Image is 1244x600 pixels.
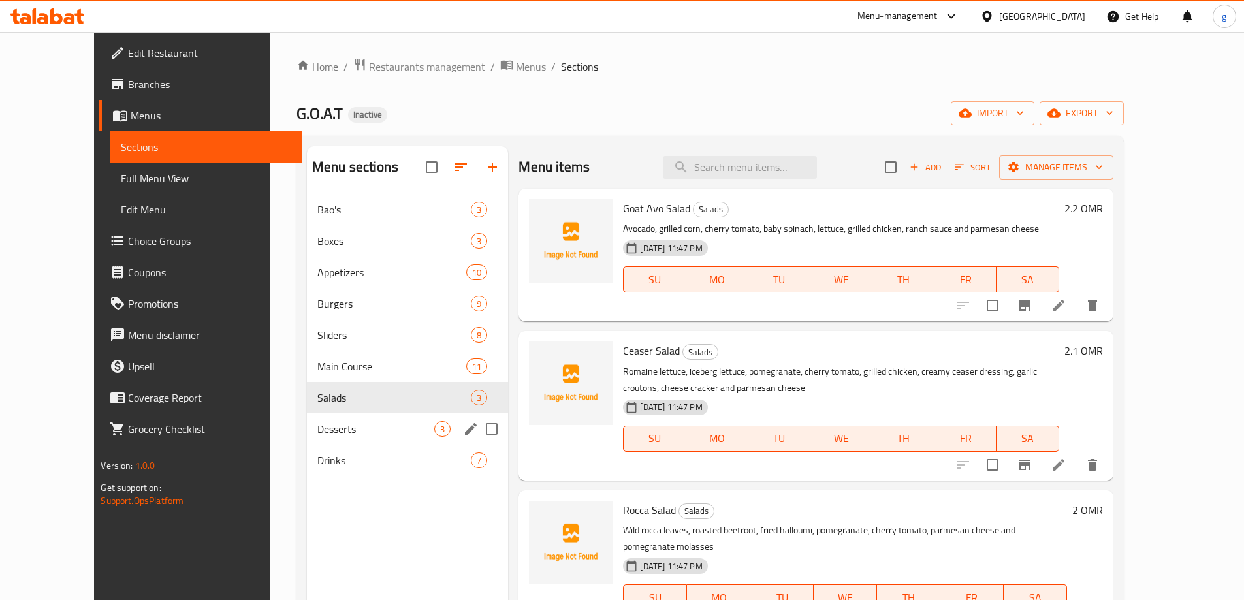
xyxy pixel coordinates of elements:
[1040,101,1124,125] button: export
[529,199,613,283] img: Goat Avo Salad
[516,59,546,74] span: Menus
[307,351,509,382] div: Main Course11
[343,59,348,74] li: /
[317,327,471,343] span: Sliders
[686,266,748,292] button: MO
[955,160,991,175] span: Sort
[904,157,946,178] span: Add item
[471,329,486,341] span: 8
[121,139,291,155] span: Sections
[692,270,743,289] span: MO
[934,266,997,292] button: FR
[128,233,291,249] span: Choice Groups
[810,266,872,292] button: WE
[135,457,155,474] span: 1.0.0
[1064,199,1103,217] h6: 2.2 OMR
[128,264,291,280] span: Coupons
[307,319,509,351] div: Sliders8
[692,429,743,448] span: MO
[128,45,291,61] span: Edit Restaurant
[369,59,485,74] span: Restaurants management
[101,492,183,509] a: Support.OpsPlatform
[754,429,805,448] span: TU
[99,225,302,257] a: Choice Groups
[317,296,471,311] span: Burgers
[629,270,680,289] span: SU
[99,351,302,382] a: Upsell
[121,170,291,186] span: Full Menu View
[623,198,690,218] span: Goat Avo Salad
[471,298,486,310] span: 9
[1010,159,1103,176] span: Manage items
[623,341,680,360] span: Ceaser Salad
[490,59,495,74] li: /
[872,266,934,292] button: TH
[1050,105,1113,121] span: export
[471,235,486,247] span: 3
[1002,270,1053,289] span: SA
[317,358,466,374] span: Main Course
[694,202,728,217] span: Salads
[682,344,718,360] div: Salads
[951,157,994,178] button: Sort
[99,37,302,69] a: Edit Restaurant
[904,157,946,178] button: Add
[128,76,291,92] span: Branches
[99,288,302,319] a: Promotions
[623,364,1059,396] p: Romaine lettuce, iceberg lettuce, pomegranate, cherry tomato, grilled chicken, creamy ceaser dres...
[877,153,904,181] span: Select section
[1072,501,1103,519] h6: 2 OMR
[1002,429,1053,448] span: SA
[872,426,934,452] button: TH
[99,100,302,131] a: Menus
[1077,290,1108,321] button: delete
[471,233,487,249] div: items
[467,266,486,279] span: 10
[128,390,291,405] span: Coverage Report
[1077,449,1108,481] button: delete
[128,358,291,374] span: Upsell
[307,225,509,257] div: Boxes3
[296,59,338,74] a: Home
[131,108,291,123] span: Menus
[1051,457,1066,473] a: Edit menu item
[471,390,487,405] div: items
[979,451,1006,479] span: Select to update
[471,204,486,216] span: 3
[683,345,718,360] span: Salads
[307,257,509,288] div: Appetizers10
[635,242,707,255] span: [DATE] 11:47 PM
[128,421,291,437] span: Grocery Checklist
[99,319,302,351] a: Menu disclaimer
[99,382,302,413] a: Coverage Report
[121,202,291,217] span: Edit Menu
[471,454,486,467] span: 7
[307,189,509,481] nav: Menu sections
[317,233,471,249] span: Boxes
[317,452,471,468] span: Drinks
[623,426,686,452] button: SU
[99,257,302,288] a: Coupons
[1051,298,1066,313] a: Edit menu item
[678,503,714,519] div: Salads
[551,59,556,74] li: /
[816,429,867,448] span: WE
[317,202,471,217] span: Bao's
[679,503,714,518] span: Salads
[623,500,676,520] span: Rocca Salad
[686,426,748,452] button: MO
[878,429,929,448] span: TH
[908,160,943,175] span: Add
[353,58,485,75] a: Restaurants management
[810,426,872,452] button: WE
[748,426,810,452] button: TU
[940,429,991,448] span: FR
[317,390,471,405] span: Salads
[110,163,302,194] a: Full Menu View
[110,194,302,225] a: Edit Menu
[307,382,509,413] div: Salads3
[623,266,686,292] button: SU
[997,426,1059,452] button: SA
[940,270,991,289] span: FR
